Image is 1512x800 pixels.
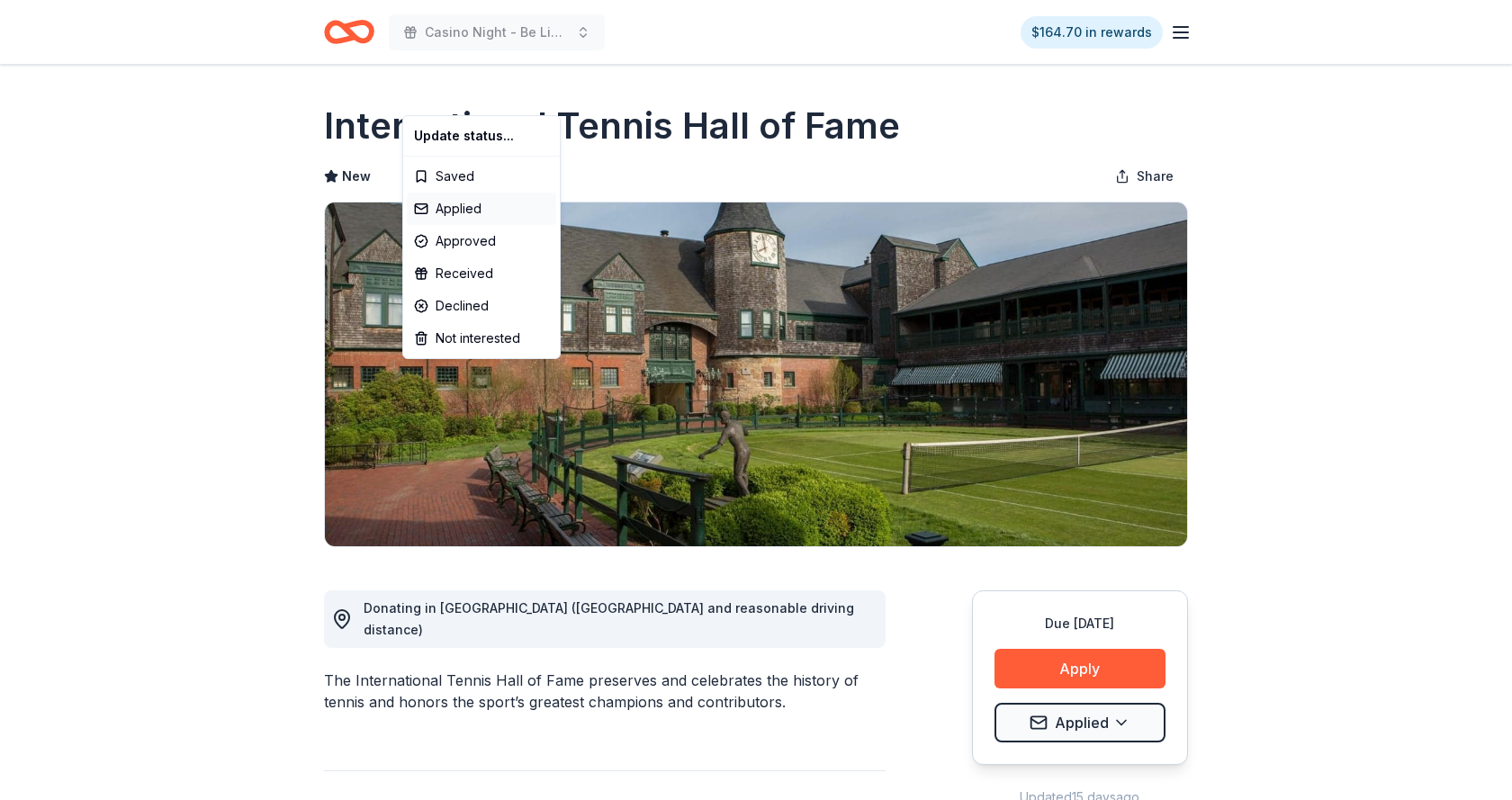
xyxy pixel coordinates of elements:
[407,193,556,225] div: Applied
[407,225,556,257] div: Approved
[407,290,556,322] div: Declined
[407,257,556,290] div: Received
[425,22,569,43] span: Casino Night - Be Like Brit 15 Years
[407,160,556,193] div: Saved
[407,120,556,152] div: Update status...
[407,322,556,355] div: Not interested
